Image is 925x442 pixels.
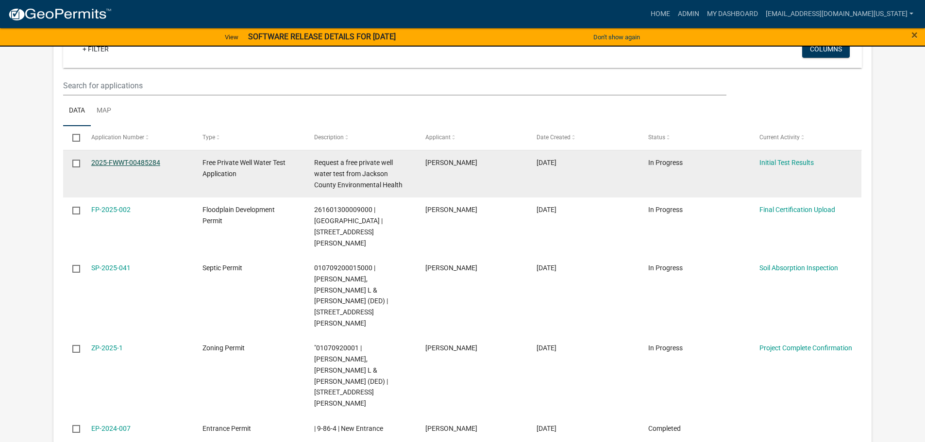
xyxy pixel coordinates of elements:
span: | 9-86-4 | New Entrance [314,425,383,432]
span: Septic Permit [202,264,242,272]
datatable-header-cell: Application Number [82,126,193,149]
span: 09/09/2024 [537,425,556,432]
a: + Filter [75,40,117,58]
span: Request a free private well water test from Jackson County Environmental Health [314,159,403,189]
span: Type [202,134,215,141]
span: In Progress [648,264,683,272]
span: Jayden Scheckel [425,264,477,272]
span: Completed [648,425,681,432]
span: Floodplain Development Permit [202,206,275,225]
a: Final Certification Upload [759,206,835,213]
span: 010709200015000 | Scheckel, Jayden L & Molly A (DED) | 29040 SIEVERDING RIDGE RD [314,264,388,327]
button: Columns [802,40,850,58]
a: SP-2025-041 [91,264,131,272]
a: Initial Test Results [759,159,814,166]
a: ZP-2025-1 [91,344,123,352]
a: Soil Absorption Inspection [759,264,838,272]
span: In Progress [648,206,683,213]
span: Free Private Well Water Test Application [202,159,286,178]
span: "01070920001 | Scheckel, Jayden L & Molly A (DED) | 29040 SIEVERDING RIDGE RD [314,344,388,407]
span: Jayden Scheckel [425,206,477,213]
button: Close [911,29,918,41]
span: Jayden Scheckel [425,425,477,432]
a: FP-2025-002 [91,206,131,213]
span: Status [648,134,665,141]
a: [EMAIL_ADDRESS][DOMAIN_NAME][US_STATE] [762,5,917,23]
a: My Dashboard [703,5,762,23]
span: 04/02/2025 [537,344,556,352]
datatable-header-cell: Description [304,126,416,149]
span: Jayden Scheckel [425,344,477,352]
span: In Progress [648,159,683,166]
span: Current Activity [759,134,800,141]
span: 09/29/2025 [537,159,556,166]
span: 261601300009000 | Jackson County | 201 W Platt St [314,206,383,246]
datatable-header-cell: Type [193,126,304,149]
datatable-header-cell: Status [639,126,750,149]
span: Zoning Permit [202,344,245,352]
span: 04/11/2025 [537,264,556,272]
strong: SOFTWARE RELEASE DETAILS FOR [DATE] [248,32,396,41]
a: Data [63,96,91,127]
span: Application Number [91,134,144,141]
datatable-header-cell: Select [63,126,82,149]
datatable-header-cell: Applicant [416,126,527,149]
a: View [221,29,242,45]
span: Description [314,134,344,141]
a: EP-2024-007 [91,425,131,432]
datatable-header-cell: Current Activity [750,126,861,149]
span: Date Created [537,134,571,141]
a: Project Complete Confirmation [759,344,852,352]
a: Home [647,5,674,23]
span: Entrance Permit [202,425,251,432]
span: In Progress [648,344,683,352]
button: Don't show again [589,29,644,45]
span: 07/07/2025 [537,206,556,213]
span: Jayden Scheckel [425,159,477,166]
a: Map [91,96,117,127]
a: Admin [674,5,703,23]
span: × [911,28,918,42]
input: Search for applications [63,76,726,96]
datatable-header-cell: Date Created [527,126,639,149]
span: Applicant [425,134,451,141]
a: 2025-FWWT-00485284 [91,159,160,166]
